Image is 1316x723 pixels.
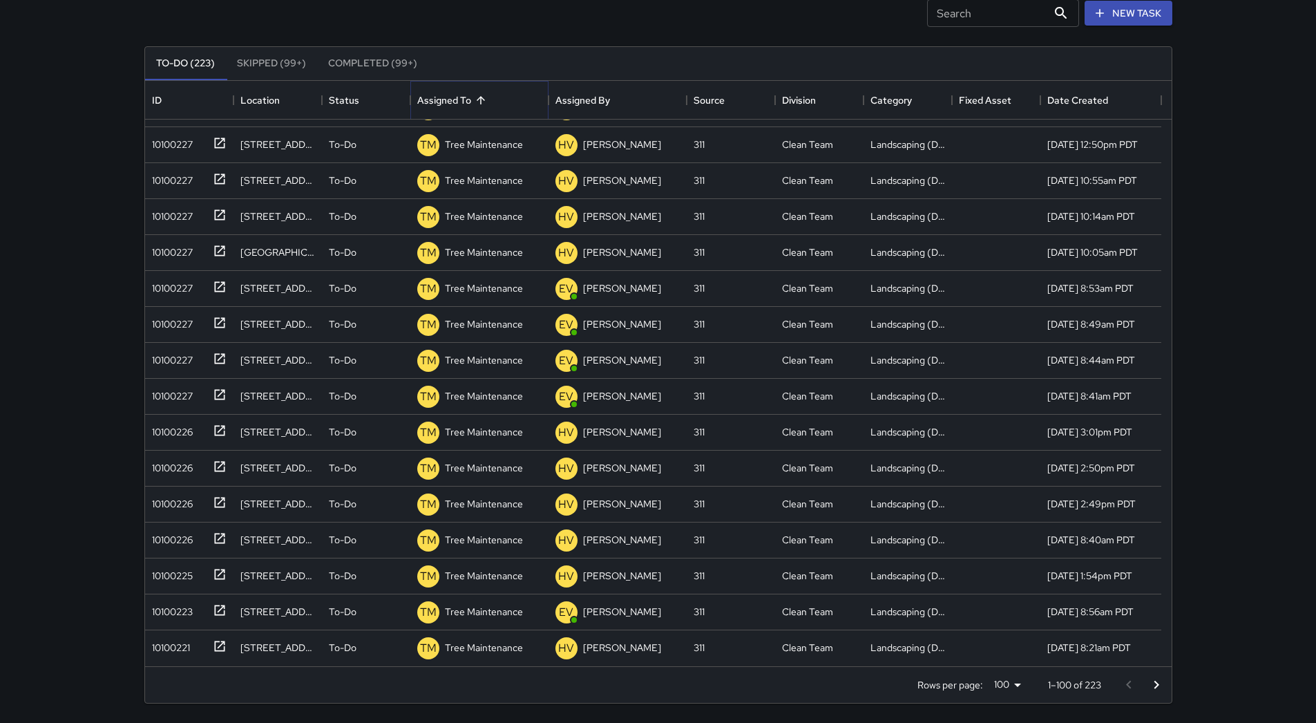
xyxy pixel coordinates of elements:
[583,209,661,223] p: [PERSON_NAME]
[559,317,573,333] p: EV
[329,533,356,547] p: To-Do
[870,569,945,583] div: Landscaping (DG & Weeds)
[417,81,471,120] div: Assigned To
[870,641,945,655] div: Landscaping (DG & Weeds)
[146,168,193,187] div: 10100227
[1047,605,1134,619] div: 7/11/2025, 8:56am PDT
[694,81,725,120] div: Source
[583,497,661,511] p: [PERSON_NAME]
[420,245,437,261] p: TM
[583,281,661,295] p: [PERSON_NAME]
[329,281,356,295] p: To-Do
[870,281,945,295] div: Landscaping (DG & Weeds)
[146,132,193,151] div: 10100227
[445,245,523,259] p: Tree Maintenance
[694,173,705,187] div: 311
[694,245,705,259] div: 311
[146,563,193,583] div: 10100225
[146,312,193,331] div: 10100227
[146,420,193,439] div: 10100226
[782,425,833,439] div: Clean Team
[445,533,523,547] p: Tree Maintenance
[782,209,833,223] div: Clean Team
[420,424,437,441] p: TM
[329,317,356,331] p: To-Do
[445,569,523,583] p: Tree Maintenance
[240,173,315,187] div: 1125 Mission Street
[782,353,833,367] div: Clean Team
[146,240,193,259] div: 10100227
[240,497,315,511] div: 160 6th Street
[583,173,661,187] p: [PERSON_NAME]
[782,641,833,655] div: Clean Team
[864,81,952,120] div: Category
[329,497,356,511] p: To-Do
[420,388,437,405] p: TM
[782,245,833,259] div: Clean Team
[152,81,162,120] div: ID
[559,388,573,405] p: EV
[583,569,661,583] p: [PERSON_NAME]
[870,138,945,151] div: Landscaping (DG & Weeds)
[782,605,833,619] div: Clean Team
[559,353,573,369] p: EV
[870,317,945,331] div: Landscaping (DG & Weeds)
[445,317,523,331] p: Tree Maintenance
[959,81,1011,120] div: Fixed Asset
[782,81,816,120] div: Division
[694,533,705,547] div: 311
[558,245,574,261] p: HV
[445,497,523,511] p: Tree Maintenance
[329,425,356,439] p: To-Do
[558,209,574,225] p: HV
[1047,81,1108,120] div: Date Created
[420,532,437,549] p: TM
[583,245,661,259] p: [PERSON_NAME]
[555,81,610,120] div: Assigned By
[146,384,193,403] div: 10100227
[145,81,233,120] div: ID
[870,461,945,475] div: Landscaping (DG & Weeds)
[782,497,833,511] div: Clean Team
[870,353,945,367] div: Landscaping (DG & Weeds)
[583,605,661,619] p: [PERSON_NAME]
[558,568,574,585] p: HV
[329,641,356,655] p: To-Do
[445,209,523,223] p: Tree Maintenance
[146,276,193,295] div: 10100227
[782,569,833,583] div: Clean Team
[329,173,356,187] p: To-Do
[420,209,437,225] p: TM
[782,461,833,475] div: Clean Team
[145,47,226,80] button: To-Do (223)
[329,138,356,151] p: To-Do
[694,425,705,439] div: 311
[782,389,833,403] div: Clean Team
[420,460,437,477] p: TM
[445,641,523,655] p: Tree Maintenance
[558,173,574,189] p: HV
[694,497,705,511] div: 311
[146,527,193,547] div: 10100226
[240,605,315,619] div: 1475 Mission Street
[322,81,410,120] div: Status
[870,497,945,511] div: Landscaping (DG & Weeds)
[1047,425,1132,439] div: 7/16/2025, 3:01pm PDT
[445,138,523,151] p: Tree Maintenance
[240,245,315,259] div: 647a Minna Street
[146,204,193,223] div: 10100227
[782,317,833,331] div: Clean Team
[694,317,705,331] div: 311
[952,81,1040,120] div: Fixed Asset
[782,281,833,295] div: Clean Team
[240,533,315,547] div: 108 9th Street
[583,353,661,367] p: [PERSON_NAME]
[146,348,193,367] div: 10100227
[146,491,193,511] div: 10100226
[420,137,437,153] p: TM
[558,532,574,549] p: HV
[583,461,661,475] p: [PERSON_NAME]
[240,425,315,439] div: 1066 Mission Street
[989,675,1026,695] div: 100
[583,138,661,151] p: [PERSON_NAME]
